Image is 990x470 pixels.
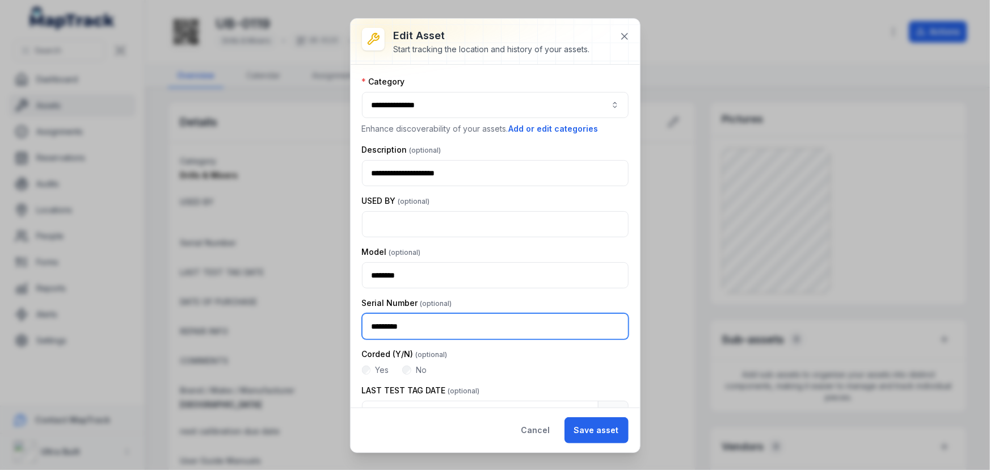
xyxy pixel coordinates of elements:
div: Start tracking the location and history of your assets. [394,44,590,55]
label: Model [362,246,421,258]
label: LAST TEST TAG DATE [362,385,480,396]
label: Yes [375,364,389,376]
label: No [416,364,427,376]
label: Description [362,144,441,156]
label: Category [362,76,405,87]
label: Serial Number [362,297,452,309]
p: Enhance discoverability of your assets. [362,123,629,135]
button: Cancel [512,417,560,443]
label: Corded (Y/N) [362,349,448,360]
button: Calendar [598,401,629,427]
button: Add or edit categories [508,123,599,135]
label: USED BY [362,195,430,207]
h3: Edit asset [394,28,590,44]
button: Save asset [564,417,629,443]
